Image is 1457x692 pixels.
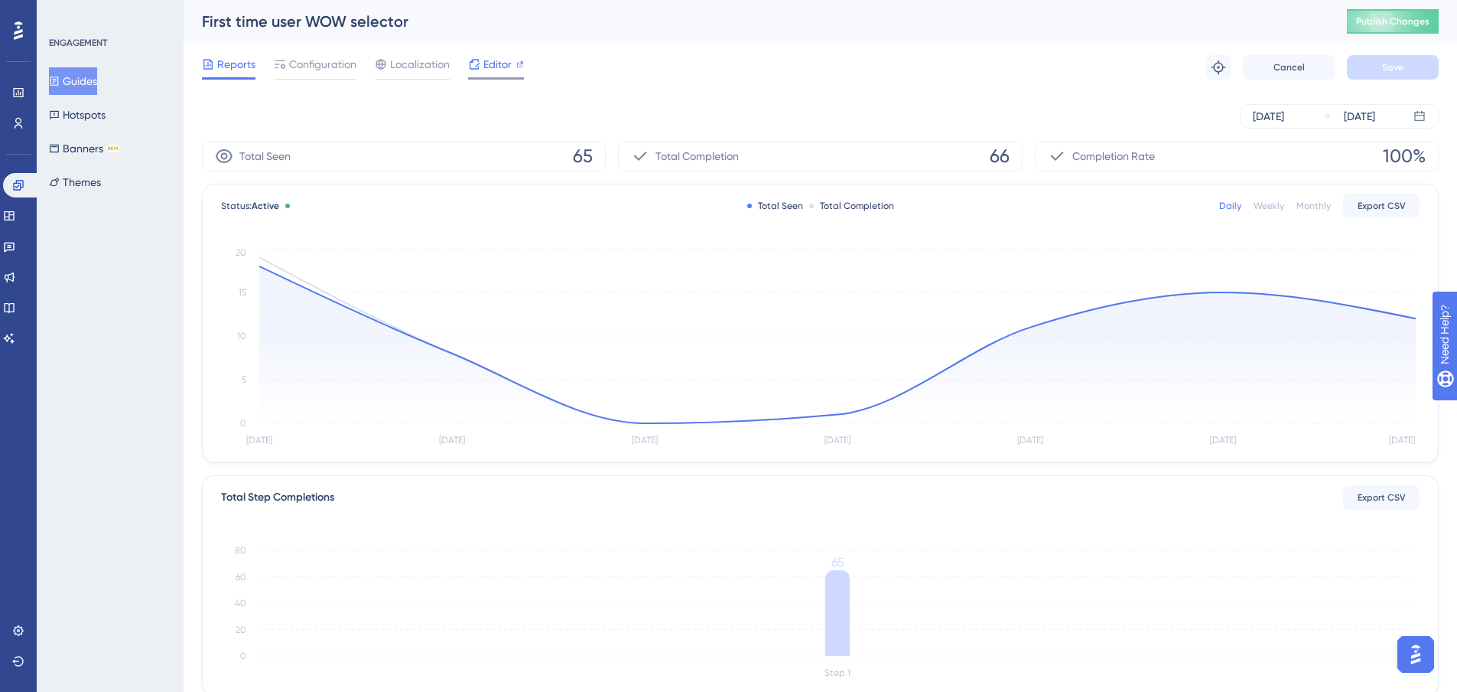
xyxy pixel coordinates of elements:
[573,144,593,168] span: 65
[235,598,246,609] tspan: 40
[824,435,850,446] tspan: [DATE]
[239,287,246,298] tspan: 15
[809,200,894,212] div: Total Completion
[240,418,246,429] tspan: 0
[1210,435,1236,446] tspan: [DATE]
[221,200,279,212] span: Status:
[49,67,97,95] button: Guides
[1072,147,1155,165] span: Completion Rate
[221,488,334,507] div: Total Step Completions
[1382,61,1403,73] span: Save
[236,572,246,583] tspan: 60
[49,101,106,129] button: Hotspots
[1344,107,1375,126] div: [DATE]
[49,37,107,49] div: ENGAGEMENT
[1273,61,1305,73] span: Cancel
[217,55,255,73] span: Reports
[1253,107,1284,126] div: [DATE]
[49,135,120,162] button: BannersBETA
[655,147,739,165] span: Total Completion
[242,374,246,385] tspan: 5
[1347,9,1439,34] button: Publish Changes
[240,651,246,661] tspan: 0
[1347,55,1439,80] button: Save
[36,4,96,22] span: Need Help?
[252,201,279,211] span: Active
[1383,144,1426,168] span: 100%
[49,168,101,196] button: Themes
[1296,200,1331,212] div: Monthly
[289,55,356,73] span: Configuration
[106,145,120,152] div: BETA
[1389,435,1415,446] tspan: [DATE]
[1219,200,1241,212] div: Daily
[824,668,850,678] tspan: Step 1
[747,200,803,212] div: Total Seen
[439,435,465,446] tspan: [DATE]
[632,435,658,446] tspan: [DATE]
[1358,491,1406,504] span: Export CSV
[237,331,246,341] tspan: 10
[1343,194,1420,218] button: Export CSV
[1243,55,1335,80] button: Cancel
[390,55,450,73] span: Localization
[990,144,1010,168] span: 66
[236,247,246,258] tspan: 20
[1254,200,1284,212] div: Weekly
[831,555,844,570] tspan: 65
[1393,632,1439,677] iframe: UserGuiding AI Assistant Launcher
[483,55,512,73] span: Editor
[1358,200,1406,212] span: Export CSV
[202,11,1309,32] div: First time user WOW selector
[1356,15,1429,28] span: Publish Changes
[246,435,272,446] tspan: [DATE]
[236,625,246,635] tspan: 20
[235,545,246,556] tspan: 80
[239,147,291,165] span: Total Seen
[1017,435,1043,446] tspan: [DATE]
[1343,485,1420,510] button: Export CSV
